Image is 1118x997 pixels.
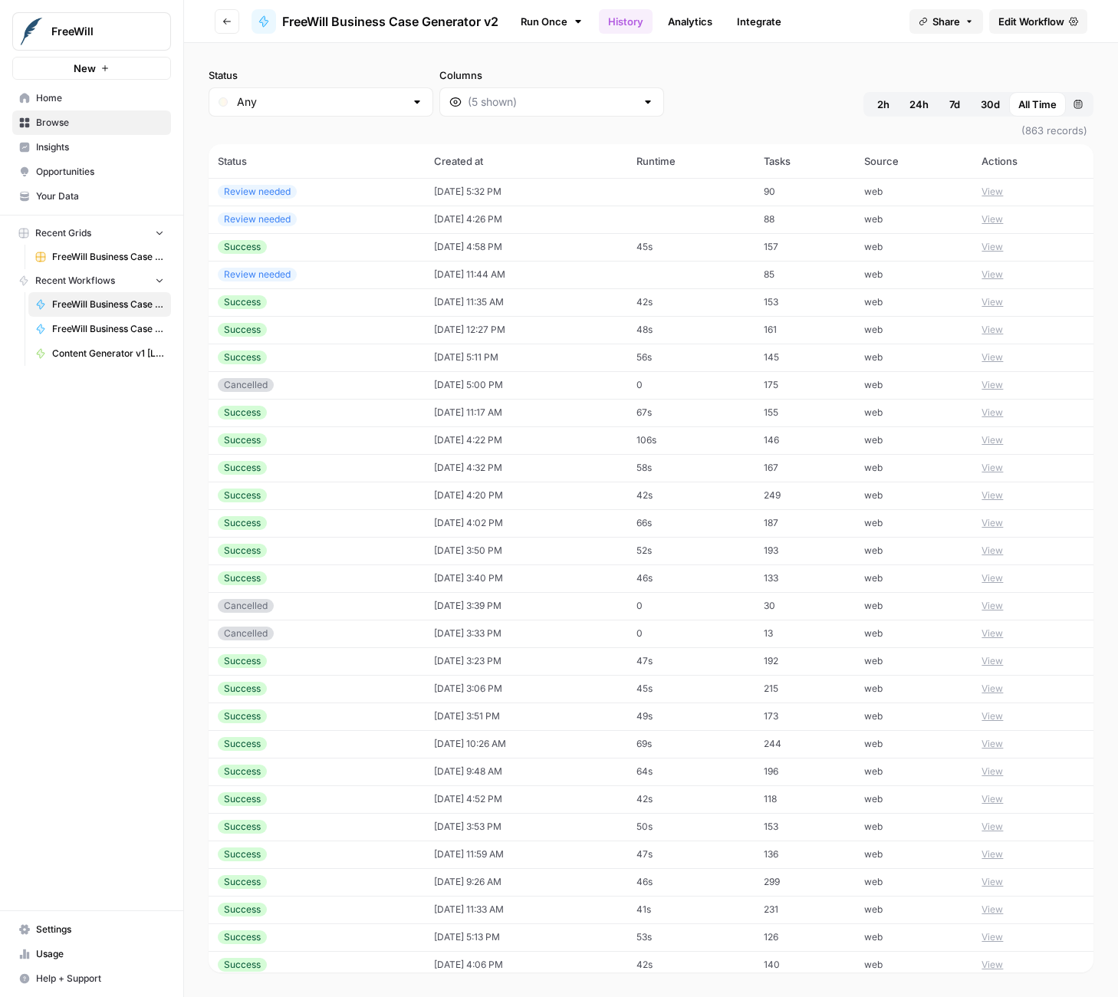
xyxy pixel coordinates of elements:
[425,233,627,261] td: [DATE] 4:58 PM
[938,92,972,117] button: 7d
[218,295,267,309] div: Success
[511,8,593,35] a: Run Once
[12,269,171,292] button: Recent Workflows
[982,323,1003,337] button: View
[972,92,1009,117] button: 30d
[755,509,855,537] td: 187
[627,399,755,426] td: 67s
[855,564,972,592] td: web
[855,951,972,979] td: web
[627,288,755,316] td: 42s
[425,896,627,923] td: [DATE] 11:33 AM
[855,261,972,288] td: web
[755,564,855,592] td: 133
[425,647,627,675] td: [DATE] 3:23 PM
[218,240,267,254] div: Success
[755,675,855,703] td: 215
[855,647,972,675] td: web
[755,923,855,951] td: 126
[36,116,164,130] span: Browse
[425,482,627,509] td: [DATE] 4:20 PM
[982,737,1003,751] button: View
[998,14,1064,29] span: Edit Workflow
[36,947,164,961] span: Usage
[12,917,171,942] a: Settings
[900,92,938,117] button: 24h
[218,185,297,199] div: Review needed
[728,9,791,34] a: Integrate
[36,165,164,179] span: Opportunities
[52,322,164,336] span: FreeWill Business Case Generator v3 [[PERSON_NAME] Editing]
[982,544,1003,558] button: View
[425,344,627,371] td: [DATE] 5:11 PM
[425,620,627,647] td: [DATE] 3:33 PM
[855,371,972,399] td: web
[855,703,972,730] td: web
[982,654,1003,668] button: View
[982,765,1003,778] button: View
[218,765,267,778] div: Success
[982,185,1003,199] button: View
[755,482,855,509] td: 249
[425,730,627,758] td: [DATE] 10:26 AM
[755,144,855,178] th: Tasks
[425,399,627,426] td: [DATE] 11:17 AM
[12,184,171,209] a: Your Data
[28,341,171,366] a: Content Generator v1 [LIVE]
[218,875,267,889] div: Success
[627,316,755,344] td: 48s
[209,117,1093,144] span: (863 records)
[425,178,627,206] td: [DATE] 5:32 PM
[218,903,267,916] div: Success
[425,426,627,454] td: [DATE] 4:22 PM
[982,489,1003,502] button: View
[982,930,1003,944] button: View
[627,620,755,647] td: 0
[218,599,274,613] div: Cancelled
[218,268,297,281] div: Review needed
[218,709,267,723] div: Success
[855,785,972,813] td: web
[855,426,972,454] td: web
[425,206,627,233] td: [DATE] 4:26 PM
[627,923,755,951] td: 53s
[28,245,171,269] a: FreeWill Business Case Generator v2 Grid
[855,316,972,344] td: web
[755,620,855,647] td: 13
[12,135,171,160] a: Insights
[755,785,855,813] td: 118
[855,813,972,841] td: web
[52,250,164,264] span: FreeWill Business Case Generator v2 Grid
[866,92,900,117] button: 2h
[218,571,267,585] div: Success
[972,144,1093,178] th: Actions
[12,12,171,51] button: Workspace: FreeWill
[627,426,755,454] td: 106s
[982,268,1003,281] button: View
[855,344,972,371] td: web
[855,482,972,509] td: web
[1018,97,1057,112] span: All Time
[468,94,636,110] input: (5 shown)
[237,94,405,110] input: Any
[627,144,755,178] th: Runtime
[855,758,972,785] td: web
[218,958,267,972] div: Success
[28,292,171,317] a: FreeWill Business Case Generator v2
[425,758,627,785] td: [DATE] 9:48 AM
[982,847,1003,861] button: View
[218,820,267,834] div: Success
[425,288,627,316] td: [DATE] 11:35 AM
[659,9,722,34] a: Analytics
[627,454,755,482] td: 58s
[218,930,267,944] div: Success
[755,592,855,620] td: 30
[627,758,755,785] td: 64s
[425,841,627,868] td: [DATE] 11:59 AM
[755,758,855,785] td: 196
[282,12,498,31] span: FreeWill Business Case Generator v2
[755,868,855,896] td: 299
[627,344,755,371] td: 56s
[36,91,164,105] span: Home
[989,9,1087,34] a: Edit Workflow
